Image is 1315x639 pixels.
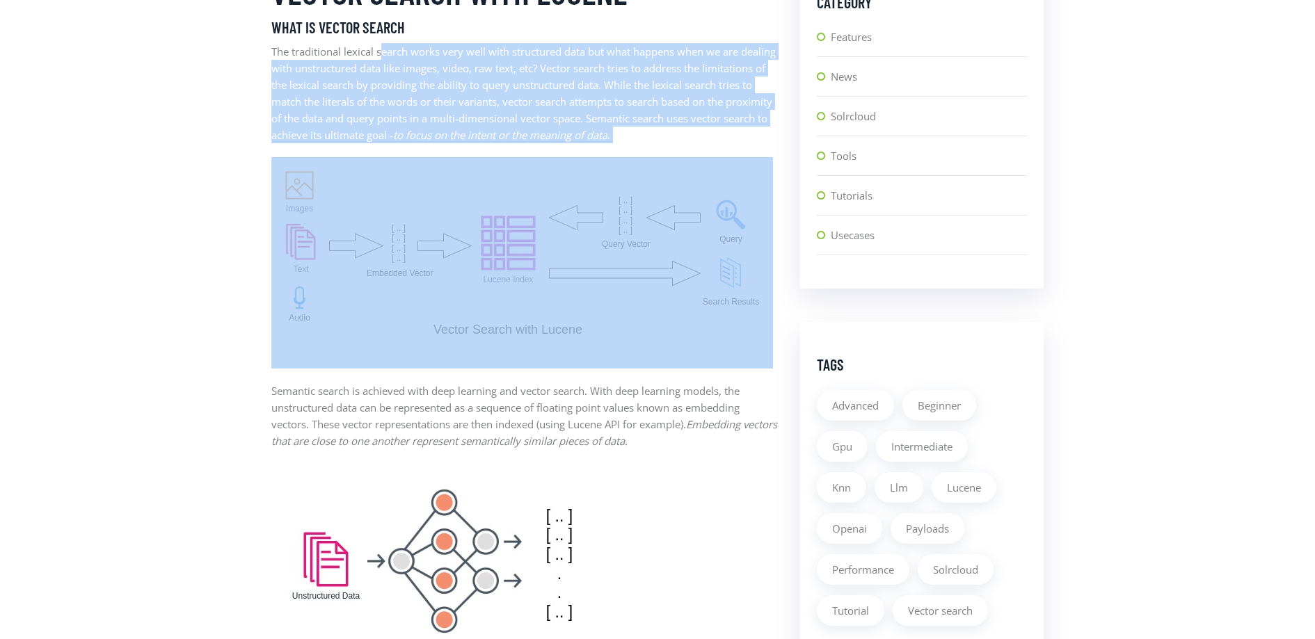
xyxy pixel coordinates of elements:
h4: What is vector search [271,18,779,36]
a: Openai [817,513,882,544]
a: Tutorial [817,595,884,626]
a: Knn [817,472,866,503]
a: Beginner [902,390,976,421]
h4: Tags [817,355,1027,373]
a: Llm [875,472,923,503]
a: Performance [817,554,909,585]
em: to focus on the intent or the meaning of data [393,128,607,142]
a: Payloads [891,513,964,544]
a: Usecases [831,227,1027,254]
a: Tools [831,147,1027,175]
a: Solrcloud [918,554,994,585]
p: The traditional lexical search works very well with structured data but what happens when we are ... [271,43,779,143]
a: Advanced [817,390,894,421]
img: Vector search with Lucene diagram [271,157,773,355]
a: News [831,68,1027,96]
a: Lucene [932,472,996,503]
a: Vector search [893,595,988,626]
a: Intermediate [876,431,968,462]
p: Semantic search is achieved with deep learning and vector search. With deep learning models, the ... [271,382,779,449]
a: Tutorials [831,187,1027,215]
a: Gpu [817,431,868,462]
a: Features [831,29,1027,56]
a: Solrcloud [831,108,1027,136]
